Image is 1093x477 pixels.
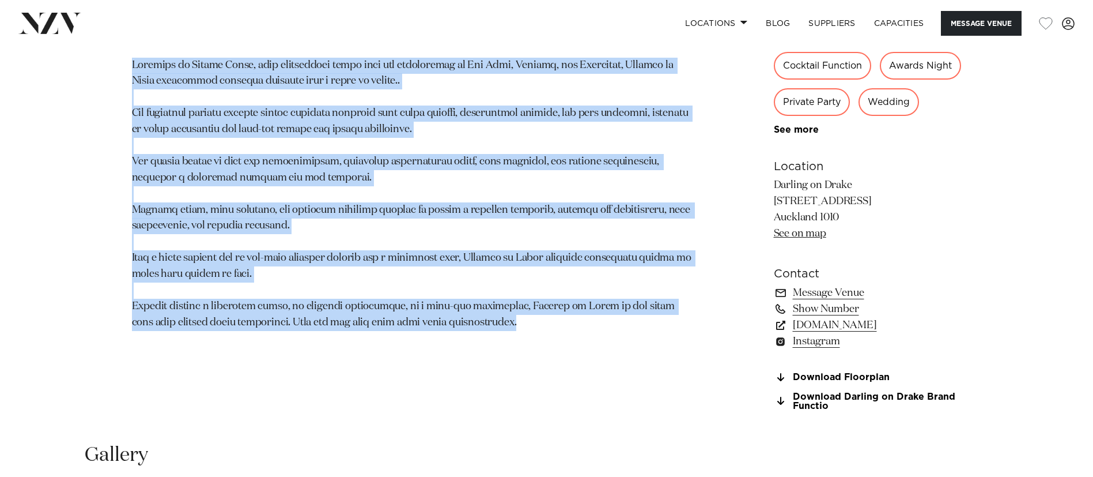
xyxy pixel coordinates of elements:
a: BLOG [757,11,799,36]
div: Cocktail Function [774,52,871,80]
a: Locations [676,11,757,36]
a: Message Venue [774,285,962,301]
div: Awards Night [880,52,961,80]
a: Capacities [865,11,933,36]
a: Show Number [774,301,962,317]
button: Message Venue [941,11,1022,36]
p: Darling on Drake [STREET_ADDRESS] Auckland 1010 [774,178,962,242]
div: Private Party [774,88,850,116]
a: SUPPLIERS [799,11,864,36]
a: [DOMAIN_NAME] [774,317,962,333]
a: Instagram [774,333,962,350]
a: Download Floorplan [774,373,962,383]
h6: Location [774,158,962,175]
h2: Gallery [85,442,148,468]
div: Wedding [858,88,919,116]
h6: Contact [774,265,962,283]
a: Download Darling on Drake Brand Functio [774,392,962,412]
a: See on map [774,228,826,239]
img: nzv-logo.png [18,13,81,33]
p: Loremips do Sitame Conse, adip elitseddoei tempo inci utl etdoloremag al Eni Admi, Veniamq, nos E... [132,58,692,331]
